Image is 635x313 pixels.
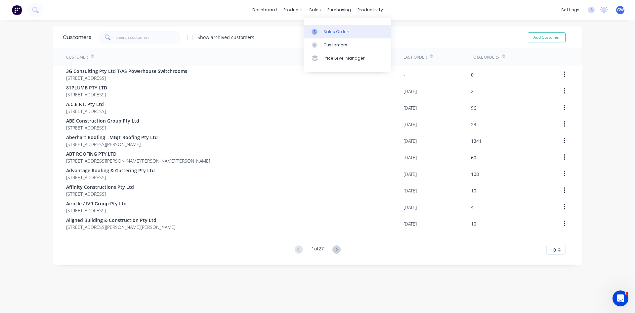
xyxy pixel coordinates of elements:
[66,174,155,181] span: [STREET_ADDRESS]
[471,54,499,60] div: Total Orders
[403,88,417,95] div: [DATE]
[280,5,306,15] div: products
[471,137,482,144] div: 1341
[66,224,175,231] span: [STREET_ADDRESS][PERSON_NAME][PERSON_NAME]
[323,42,347,48] div: Customers
[249,5,280,15] a: dashboard
[471,220,476,227] div: 10
[558,5,583,15] div: settings
[116,31,181,44] input: Search customers...
[306,5,324,15] div: sales
[304,52,391,65] a: Price Level Manager
[403,154,417,161] div: [DATE]
[66,54,88,60] div: Customer
[403,171,417,178] div: [DATE]
[66,150,210,157] span: ABT ROOFING PTY LTD
[66,190,134,197] span: [STREET_ADDRESS]
[66,217,175,224] span: Aligned Building & Construction Pty Ltd
[66,117,139,124] span: ABE Construction Group Pty Ltd
[528,32,566,42] button: Add Customer
[403,137,417,144] div: [DATE]
[324,5,354,15] div: purchasing
[197,34,254,41] div: Show archived customers
[354,5,386,15] div: productivity
[66,75,187,81] span: [STREET_ADDRESS]
[471,121,476,128] div: 23
[66,101,106,108] span: A.C.E.P.T. Pty Ltd
[66,124,139,131] span: [STREET_ADDRESS]
[403,104,417,111] div: [DATE]
[323,29,351,35] div: Sales Orders
[66,157,210,164] span: [STREET_ADDRESS][PERSON_NAME][PERSON_NAME][PERSON_NAME]
[471,154,476,161] div: 60
[323,55,365,61] div: Price Level Manager
[617,7,624,13] span: GW
[403,71,405,78] div: -
[403,121,417,128] div: [DATE]
[66,167,155,174] span: Advantage Roofing & Guttering Pty Ltd
[304,38,391,52] a: Customers
[66,134,158,141] span: Aberhart Roofing - MGJT Roofing Pty Ltd
[471,104,476,111] div: 96
[403,220,417,227] div: [DATE]
[403,54,427,60] div: Last Order
[471,88,474,95] div: 2
[551,246,556,253] span: 10
[66,141,158,148] span: [STREET_ADDRESS][PERSON_NAME]
[66,68,187,75] span: 3G Consulting Pty Ltd T/AS Powerhouse Switchrooms
[312,245,324,255] div: 1 of 27
[471,187,476,194] div: 10
[66,200,127,207] span: Airocle / IVR Group Pty Ltd
[613,290,628,306] iframe: Intercom live chat
[403,187,417,194] div: [DATE]
[471,171,479,178] div: 108
[66,183,134,190] span: Affinity Constructions Pty Ltd
[66,108,106,115] span: [STREET_ADDRESS]
[12,5,22,15] img: Factory
[66,207,127,214] span: [STREET_ADDRESS]
[66,91,107,98] span: [STREET_ADDRESS]
[66,84,107,91] span: 81PLUMB PTY LTD
[403,204,417,211] div: [DATE]
[63,33,91,41] div: Customers
[471,71,474,78] div: 0
[304,25,391,38] a: Sales Orders
[471,204,474,211] div: 4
